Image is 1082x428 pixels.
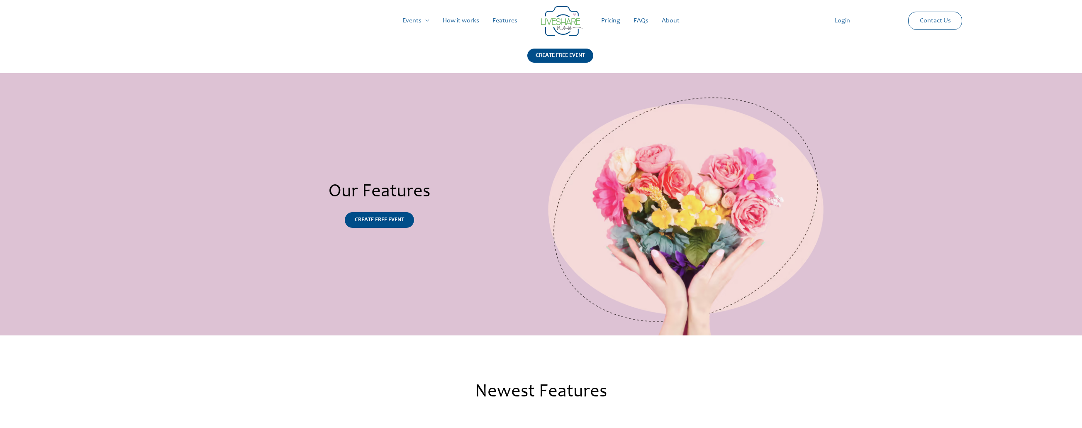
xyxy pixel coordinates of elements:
a: CREATE FREE EVENT [345,212,414,228]
img: LiveShare logo - Capture & Share Event Memories [541,6,582,36]
img: Live Share Feature [541,73,832,335]
span: CREATE FREE EVENT [355,217,404,223]
div: CREATE FREE EVENT [527,49,593,63]
a: Features [486,7,524,34]
a: Events [396,7,436,34]
h2: Our Features [217,181,541,204]
a: Pricing [595,7,627,34]
h2: Newest Features [4,381,1078,404]
a: FAQs [627,7,655,34]
nav: Site Navigation [15,7,1067,34]
a: Login [828,7,857,34]
a: How it works [436,7,486,34]
a: CREATE FREE EVENT [527,49,593,73]
a: Contact Us [913,12,958,29]
a: About [655,7,686,34]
